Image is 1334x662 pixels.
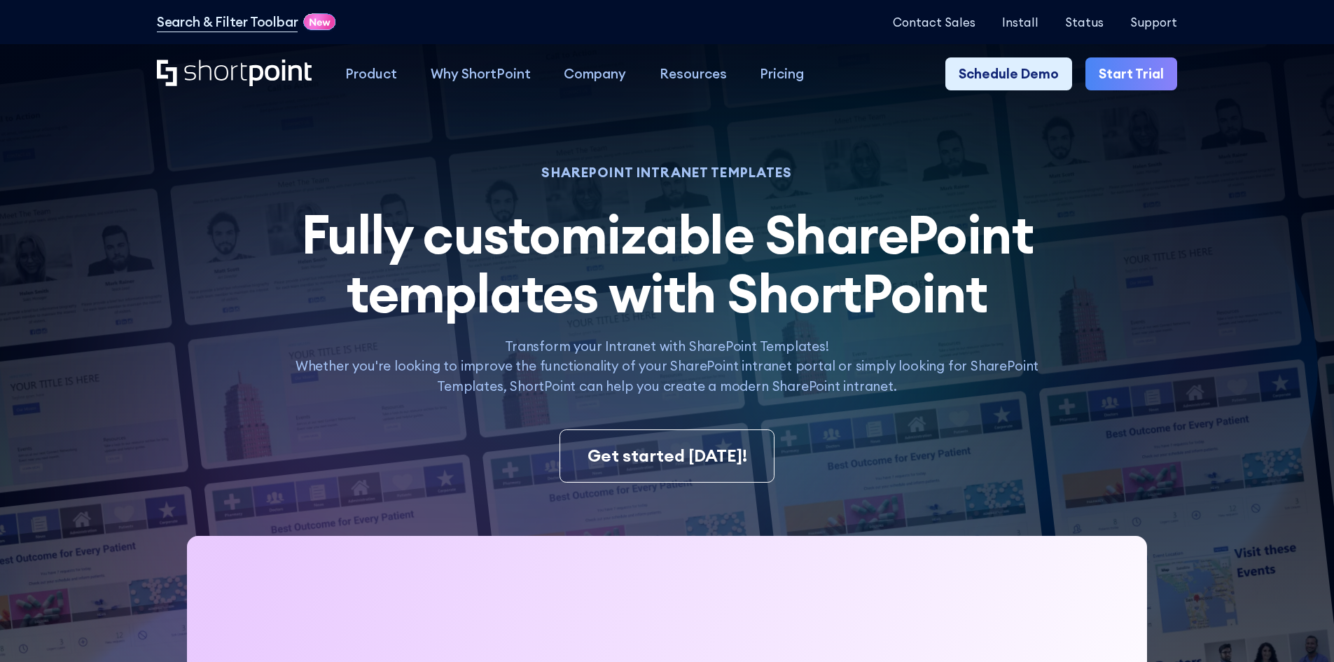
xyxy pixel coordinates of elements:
[1065,15,1104,29] a: Status
[345,64,397,84] div: Product
[277,336,1057,396] p: Transform your Intranet with SharePoint Templates! Whether you're looking to improve the function...
[945,57,1072,91] a: Schedule Demo
[157,12,298,32] a: Search & Filter Toolbar
[277,167,1057,179] h1: SHAREPOINT INTRANET TEMPLATES
[1085,57,1177,91] a: Start Trial
[564,64,626,84] div: Company
[760,64,804,84] div: Pricing
[588,443,747,469] div: Get started [DATE]!
[660,64,727,84] div: Resources
[893,15,975,29] a: Contact Sales
[560,429,774,483] a: Get started [DATE]!
[1002,15,1038,29] a: Install
[1130,15,1177,29] a: Support
[414,57,548,91] a: Why ShortPoint
[547,57,643,91] a: Company
[301,200,1034,326] span: Fully customizable SharePoint templates with ShortPoint
[744,57,821,91] a: Pricing
[1264,595,1334,662] iframe: Chat Widget
[157,60,312,88] a: Home
[431,64,531,84] div: Why ShortPoint
[643,57,744,91] a: Resources
[328,57,414,91] a: Product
